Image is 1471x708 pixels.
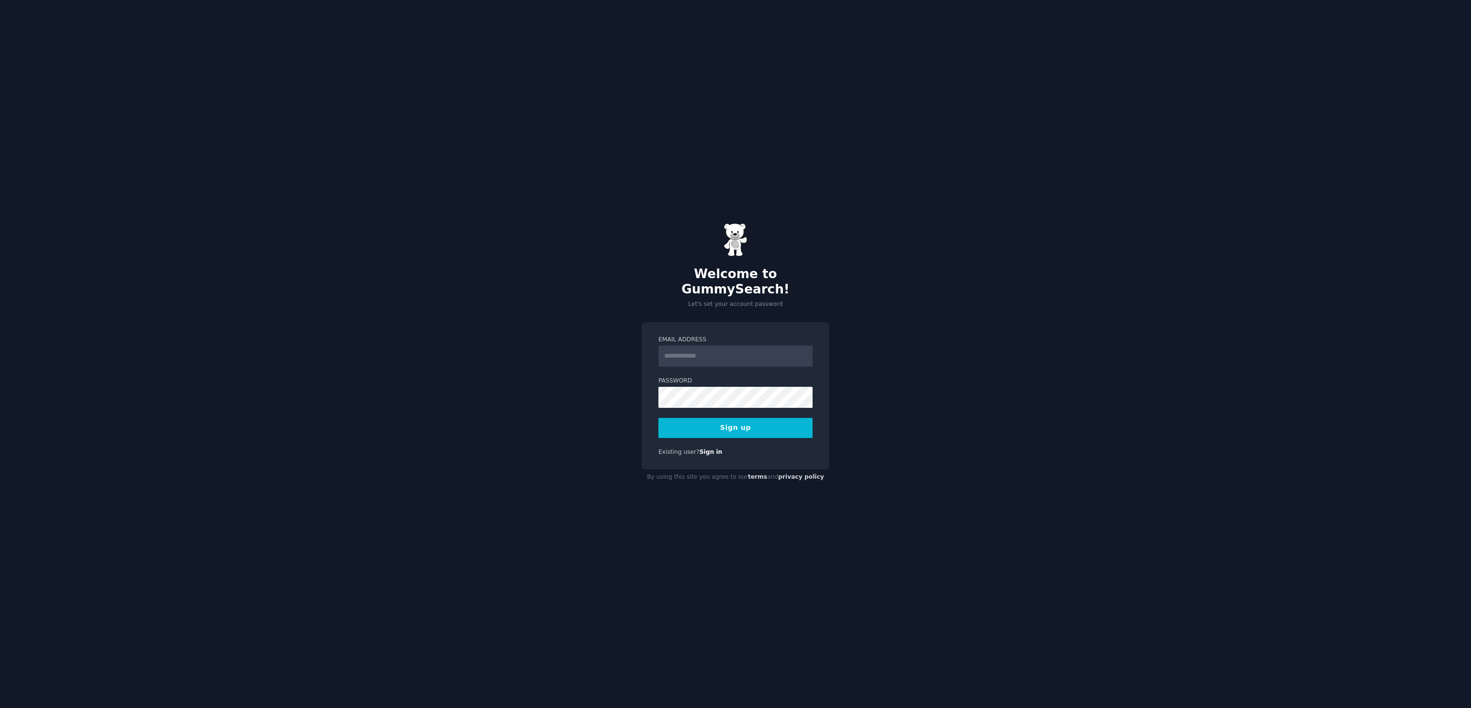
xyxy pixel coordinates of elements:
a: terms [748,473,767,480]
div: By using this site you agree to our and [642,470,829,485]
button: Sign up [658,418,813,438]
label: Password [658,377,813,385]
h2: Welcome to GummySearch! [642,267,829,297]
p: Let's set your account password [642,300,829,309]
span: Existing user? [658,449,700,455]
label: Email Address [658,336,813,344]
img: Gummy Bear [724,223,747,257]
a: privacy policy [778,473,824,480]
a: Sign in [700,449,723,455]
